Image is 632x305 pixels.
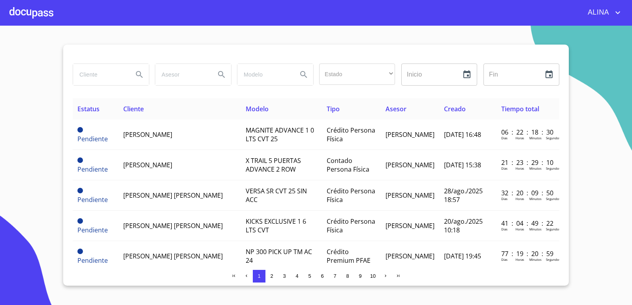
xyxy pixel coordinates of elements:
span: Pendiente [77,188,83,193]
span: [DATE] 16:48 [444,130,481,139]
span: [PERSON_NAME] [123,130,172,139]
span: [PERSON_NAME] [386,252,434,260]
span: Tipo [327,105,340,113]
span: Pendiente [77,249,83,254]
span: 20/ago./2025 10:18 [444,217,483,234]
span: Modelo [246,105,269,113]
span: Tiempo total [501,105,539,113]
button: 8 [341,270,354,283]
span: Pendiente [77,218,83,224]
span: 28/ago./2025 18:57 [444,187,483,204]
span: MAGNITE ADVANCE 1 0 LTS CVT 25 [246,126,314,143]
span: [DATE] 19:45 [444,252,481,260]
span: ALINA [582,6,613,19]
button: 7 [329,270,341,283]
p: Horas [515,227,524,231]
button: 6 [316,270,329,283]
span: Pendiente [77,157,83,163]
input: search [237,64,291,85]
p: Horas [515,196,524,201]
button: 1 [253,270,265,283]
span: [PERSON_NAME] [PERSON_NAME] [123,221,223,230]
span: [PERSON_NAME] [386,221,434,230]
span: Cliente [123,105,144,113]
span: Pendiente [77,127,83,133]
button: 2 [265,270,278,283]
span: Pendiente [77,226,108,234]
p: Minutos [529,166,542,170]
button: account of current user [582,6,623,19]
span: KICKS EXCLUSIVE 1 6 LTS CVT [246,217,306,234]
p: Segundos [546,227,561,231]
span: Pendiente [77,256,108,265]
p: 21 : 23 : 29 : 10 [501,158,555,167]
span: Estatus [77,105,100,113]
span: X TRAIL 5 PUERTAS ADVANCE 2 ROW [246,156,301,174]
p: Horas [515,257,524,262]
p: Dias [501,227,508,231]
span: [DATE] 15:38 [444,161,481,169]
span: [PERSON_NAME] [PERSON_NAME] [123,252,223,260]
p: Minutos [529,136,542,140]
button: 4 [291,270,303,283]
span: 6 [321,273,324,279]
span: NP 300 PICK UP TM AC 24 [246,247,312,265]
p: Horas [515,166,524,170]
p: Dias [501,257,508,262]
button: Search [130,65,149,84]
span: Pendiente [77,195,108,204]
p: 77 : 19 : 20 : 59 [501,249,555,258]
span: Crédito Persona Física [327,126,375,143]
p: Minutos [529,257,542,262]
span: 10 [370,273,376,279]
span: Pendiente [77,135,108,143]
span: 5 [308,273,311,279]
p: Segundos [546,166,561,170]
p: Dias [501,196,508,201]
span: VERSA SR CVT 25 SIN ACC [246,187,307,204]
span: 3 [283,273,286,279]
p: Segundos [546,257,561,262]
p: Segundos [546,136,561,140]
span: Contado Persona Física [327,156,369,174]
span: [PERSON_NAME] [123,161,172,169]
span: 7 [333,273,336,279]
p: Horas [515,136,524,140]
button: Search [294,65,313,84]
span: Asesor [386,105,406,113]
span: Crédito Persona Física [327,187,375,204]
input: search [155,64,209,85]
p: Dias [501,166,508,170]
p: Minutos [529,196,542,201]
span: 9 [359,273,361,279]
p: 41 : 04 : 49 : 22 [501,219,555,228]
span: Crédito Premium PFAE [327,247,371,265]
span: [PERSON_NAME] [386,161,434,169]
button: 3 [278,270,291,283]
p: Minutos [529,227,542,231]
span: 8 [346,273,349,279]
button: 5 [303,270,316,283]
button: 9 [354,270,367,283]
input: search [73,64,127,85]
span: 4 [295,273,298,279]
p: 32 : 20 : 09 : 50 [501,189,555,197]
span: [PERSON_NAME] [386,130,434,139]
p: Segundos [546,196,561,201]
button: 10 [367,270,379,283]
span: Creado [444,105,466,113]
span: [PERSON_NAME] [PERSON_NAME] [123,191,223,200]
p: Dias [501,136,508,140]
div: ​ [319,64,395,85]
span: 1 [258,273,260,279]
span: 2 [270,273,273,279]
button: Search [212,65,231,84]
span: [PERSON_NAME] [386,191,434,200]
span: Crédito Persona Física [327,217,375,234]
p: 06 : 22 : 18 : 30 [501,128,555,137]
span: Pendiente [77,165,108,174]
